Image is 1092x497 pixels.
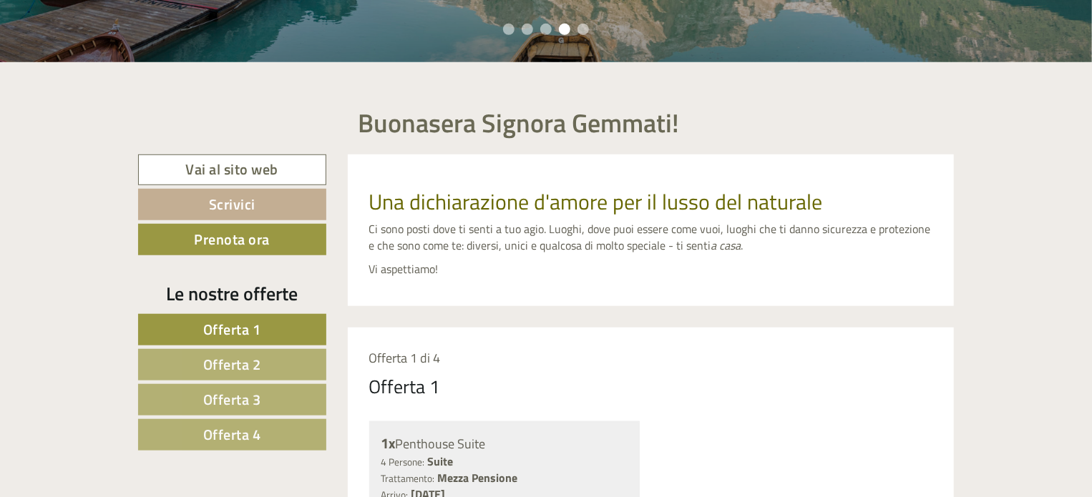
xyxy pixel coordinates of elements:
[246,11,318,35] div: domenica
[251,116,542,126] small: 19:51
[428,453,454,470] b: Suite
[720,237,741,254] em: casa
[203,388,261,410] span: Offerta 3
[359,109,680,137] h1: Buonasera Signora Gemmati!
[203,353,261,375] span: Offerta 2
[381,433,628,454] div: Penthouse Suite
[369,185,823,218] span: Una dichiarazione d'amore per il lusso del naturale
[251,88,542,99] div: Lei
[203,318,261,340] span: Offerta 1
[381,471,435,486] small: Trattamento:
[203,423,261,446] span: Offerta 4
[138,224,326,255] a: Prenota ora
[369,221,933,254] p: Ci sono posti dove ti senti a tuo agio. Luoghi, dove puoi essere come vuoi, luoghi che ti danno s...
[381,455,425,469] small: 4 Persone:
[138,154,326,185] a: Vai al sito web
[369,373,441,400] div: Offerta 1
[489,370,565,402] button: Invia
[381,432,396,454] b: 1x
[21,41,206,53] div: [GEOGRAPHIC_DATA]
[438,469,518,486] b: Mezza Pensione
[711,237,717,254] em: a
[138,280,326,307] div: Le nostre offerte
[21,69,206,79] small: 19:47
[138,189,326,220] a: Scrivici
[369,348,441,368] span: Offerta 1 di 4
[244,85,553,129] div: Vorrei sapere se c'è il menù gluten free per un ospite celiaco
[369,261,933,277] p: Vi aspettiamo!
[11,39,213,82] div: Buon giorno, come possiamo aiutarla?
